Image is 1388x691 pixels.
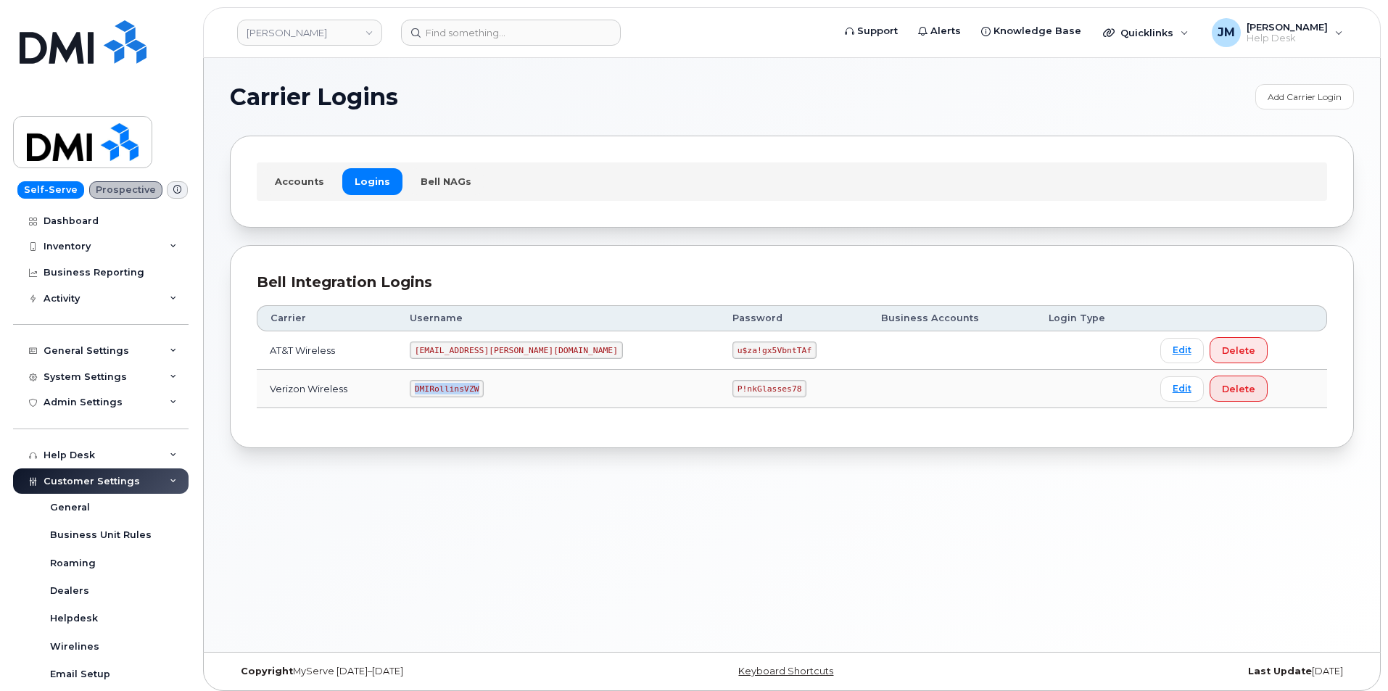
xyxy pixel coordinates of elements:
[342,168,402,194] a: Logins
[719,305,868,331] th: Password
[732,342,817,359] code: u$za!gx5VbntTAf
[410,342,623,359] code: [EMAIL_ADDRESS][PERSON_NAME][DOMAIN_NAME]
[868,305,1036,331] th: Business Accounts
[1160,376,1204,402] a: Edit
[257,370,397,408] td: Verizon Wireless
[263,168,336,194] a: Accounts
[408,168,484,194] a: Bell NAGs
[257,331,397,370] td: AT&T Wireless
[1222,382,1255,396] span: Delete
[979,666,1354,677] div: [DATE]
[1255,84,1354,109] a: Add Carrier Login
[738,666,833,676] a: Keyboard Shortcuts
[257,305,397,331] th: Carrier
[230,86,398,108] span: Carrier Logins
[230,666,605,677] div: MyServe [DATE]–[DATE]
[1210,337,1268,363] button: Delete
[1248,666,1312,676] strong: Last Update
[732,380,806,397] code: P!nkGlasses78
[1222,344,1255,357] span: Delete
[1160,338,1204,363] a: Edit
[1210,376,1268,402] button: Delete
[410,380,484,397] code: DMIRollinsVZW
[257,272,1327,293] div: Bell Integration Logins
[1036,305,1147,331] th: Login Type
[397,305,719,331] th: Username
[241,666,293,676] strong: Copyright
